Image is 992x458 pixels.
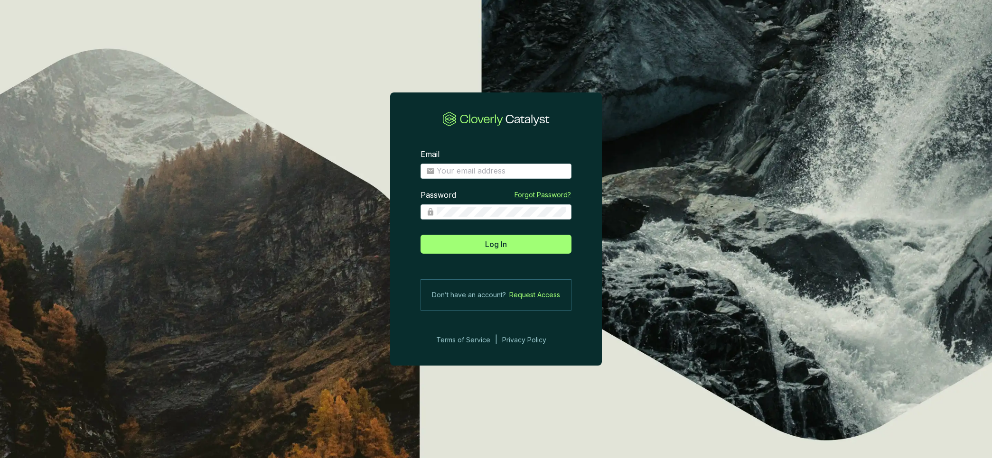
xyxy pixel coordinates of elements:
span: Log In [485,238,507,250]
input: Password [437,207,566,217]
div: | [495,334,497,346]
a: Privacy Policy [502,334,559,346]
label: Email [421,149,440,160]
a: Terms of Service [433,334,490,346]
label: Password [421,190,456,201]
a: Forgot Password? [515,190,571,200]
a: Request Access [509,289,560,301]
input: Email [437,166,566,176]
span: Don’t have an account? [432,289,506,301]
button: Log In [421,235,571,254]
